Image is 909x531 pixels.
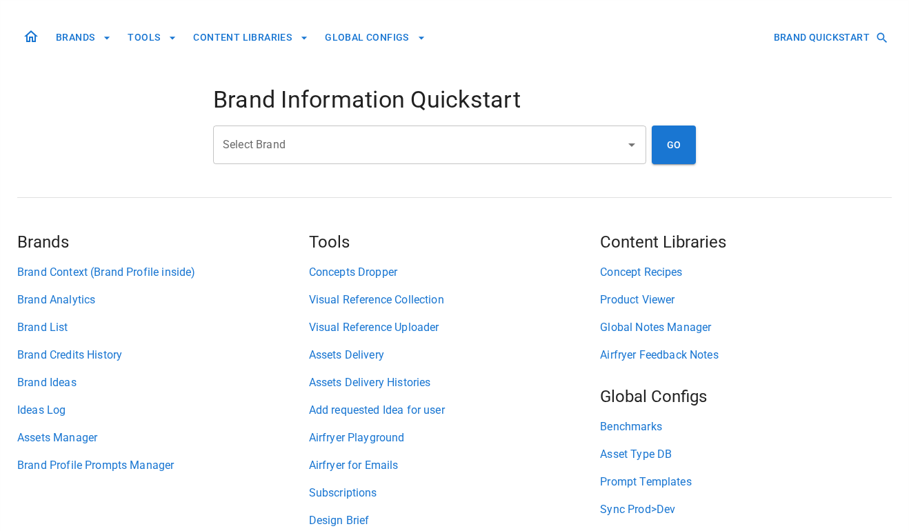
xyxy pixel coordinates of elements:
[600,231,892,253] h5: Content Libraries
[600,446,892,463] a: Asset Type DB
[17,374,309,391] a: Brand Ideas
[17,430,309,446] a: Assets Manager
[309,374,601,391] a: Assets Delivery Histories
[17,264,309,281] a: Brand Context (Brand Profile inside)
[213,86,696,114] h4: Brand Information Quickstart
[309,430,601,446] a: Airfryer Playground
[622,135,641,154] button: Open
[309,231,601,253] h5: Tools
[309,402,601,419] a: Add requested Idea for user
[309,292,601,308] a: Visual Reference Collection
[17,402,309,419] a: Ideas Log
[309,457,601,474] a: Airfryer for Emails
[309,512,601,529] a: Design Brief
[600,292,892,308] a: Product Viewer
[309,319,601,336] a: Visual Reference Uploader
[17,457,309,474] a: Brand Profile Prompts Manager
[600,385,892,408] h5: Global Configs
[17,319,309,336] a: Brand List
[768,25,892,50] button: BRAND QUICKSTART
[309,485,601,501] a: Subscriptions
[600,347,892,363] a: Airfryer Feedback Notes
[122,25,182,50] button: TOOLS
[600,319,892,336] a: Global Notes Manager
[309,264,601,281] a: Concepts Dropper
[50,25,117,50] button: BRANDS
[17,231,309,253] h5: Brands
[319,25,431,50] button: GLOBAL CONFIGS
[600,264,892,281] a: Concept Recipes
[600,419,892,435] a: Benchmarks
[17,347,309,363] a: Brand Credits History
[309,347,601,363] a: Assets Delivery
[188,25,314,50] button: CONTENT LIBRARIES
[600,474,892,490] a: Prompt Templates
[17,292,309,308] a: Brand Analytics
[652,126,696,164] button: GO
[600,501,892,518] a: Sync Prod>Dev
